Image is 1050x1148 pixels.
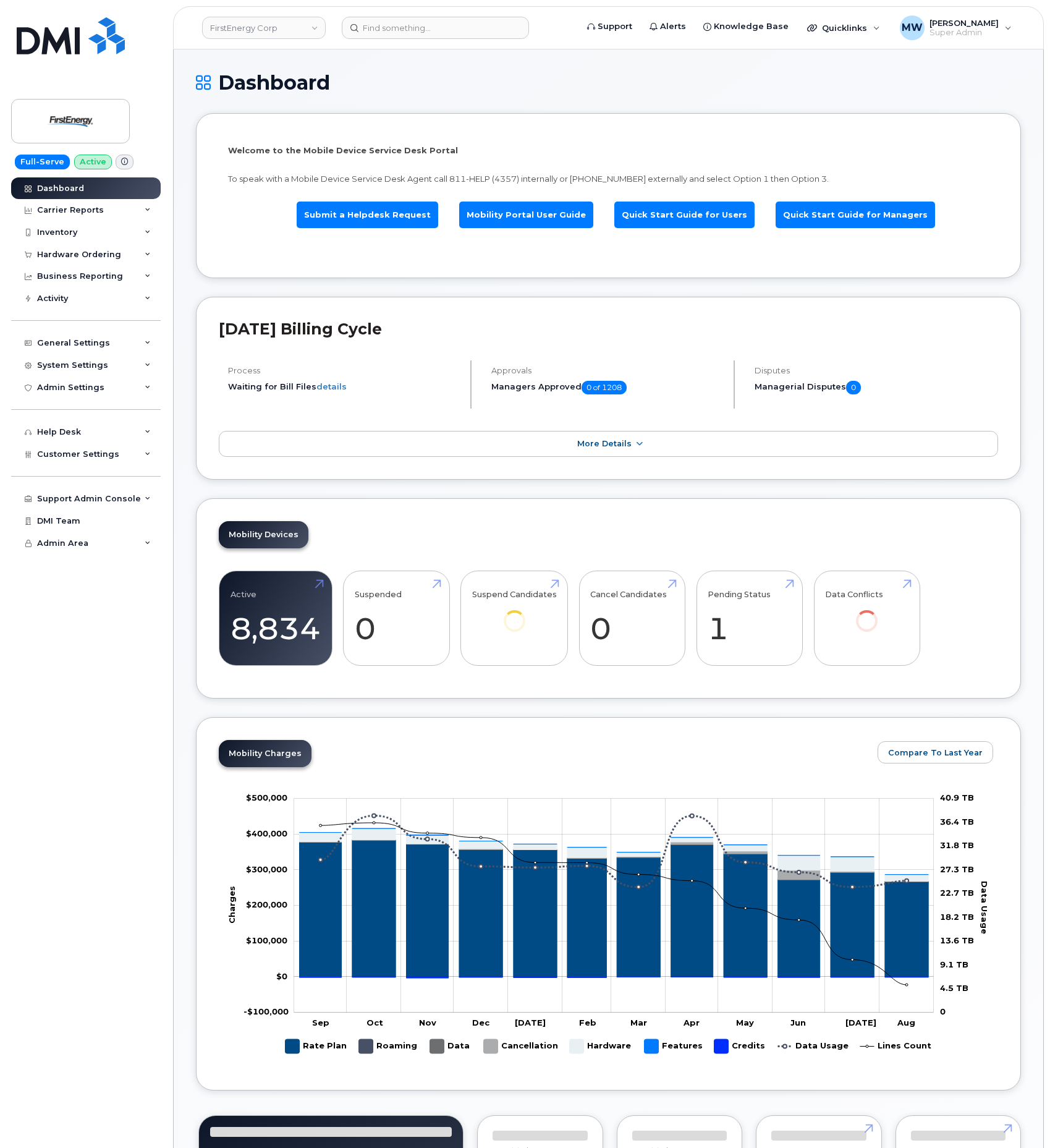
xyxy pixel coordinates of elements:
[708,577,791,659] a: Pending Status 1
[472,577,557,648] a: Suspend Candidates
[228,381,460,393] li: Waiting for Bill Files
[777,1034,848,1058] g: Data Usage
[366,1018,383,1027] tspan: Oct
[276,971,287,981] tspan: $0
[228,366,460,375] h4: Process
[246,864,287,874] tspan: $300,000
[683,1018,700,1027] tspan: Apr
[940,841,974,851] tspan: 31.8 TB
[614,202,755,228] a: Quick Start Guide for Users
[825,577,908,648] a: Data Conflicts
[299,828,928,875] g: Features
[491,381,723,394] h5: Managers Approved
[878,741,993,763] button: Compare To Last Year
[228,145,989,156] p: Welcome to the Mobile Device Service Desk Portal
[888,747,983,759] span: Compare To Last Year
[312,1018,329,1027] tspan: Sep
[582,381,627,394] span: 0 of 1208
[940,888,974,898] tspan: 22.7 TB
[644,1034,702,1058] g: Features
[940,912,974,922] tspan: 18.2 TB
[246,828,287,838] tspan: $400,000
[776,202,935,228] a: Quick Start Guide for Managers
[246,828,287,838] g: $0
[940,1007,946,1017] tspan: 0
[755,366,998,375] h4: Disputes
[243,1007,289,1017] g: $0
[299,828,928,881] g: Hardware
[227,886,237,924] tspan: Charges
[630,1018,647,1027] tspan: Mar
[246,900,287,910] tspan: $200,000
[285,1034,931,1058] g: Legend
[980,881,989,934] tspan: Data Usage
[846,381,861,394] span: 0
[196,72,1021,93] h1: Dashboard
[299,840,928,882] g: Cancellation
[246,793,287,803] tspan: $500,000
[246,935,287,945] tspan: $100,000
[299,841,928,977] g: Rate Plan
[845,1018,876,1027] tspan: [DATE]
[940,983,968,993] tspan: 4.5 TB
[590,577,674,659] a: Cancel Candidates 0
[897,1018,915,1027] tspan: Aug
[219,521,308,548] a: Mobility Devices
[231,577,321,659] a: Active 8,834
[219,740,311,767] a: Mobility Charges
[246,935,287,945] g: $0
[246,900,287,910] g: $0
[577,439,632,448] span: More Details
[316,381,347,391] a: details
[790,1018,806,1027] tspan: Jun
[358,1034,417,1058] g: Roaming
[515,1018,546,1027] tspan: [DATE]
[714,1034,765,1058] g: Credits
[297,202,438,228] a: Submit a Helpdesk Request
[430,1034,471,1058] g: Data
[355,577,438,659] a: Suspended 0
[736,1018,754,1027] tspan: May
[940,959,968,969] tspan: 9.1 TB
[940,817,974,827] tspan: 36.4 TB
[755,381,998,394] h5: Managerial Disputes
[483,1034,557,1058] g: Cancellation
[569,1034,632,1058] g: Hardware
[860,1034,931,1058] g: Lines Count
[243,1007,289,1017] tspan: -$100,000
[219,320,998,338] h2: [DATE] Billing Cycle
[940,864,974,874] tspan: 27.3 TB
[579,1018,596,1027] tspan: Feb
[228,173,989,185] p: To speak with a Mobile Device Service Desk Agent call 811-HELP (4357) internally or [PHONE_NUMBER...
[472,1018,490,1027] tspan: Dec
[285,1034,346,1058] g: Rate Plan
[246,864,287,874] g: $0
[940,935,974,945] tspan: 13.6 TB
[459,202,593,228] a: Mobility Portal User Guide
[491,366,723,375] h4: Approvals
[246,793,287,803] g: $0
[419,1018,436,1027] tspan: Nov
[940,793,974,803] tspan: 40.9 TB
